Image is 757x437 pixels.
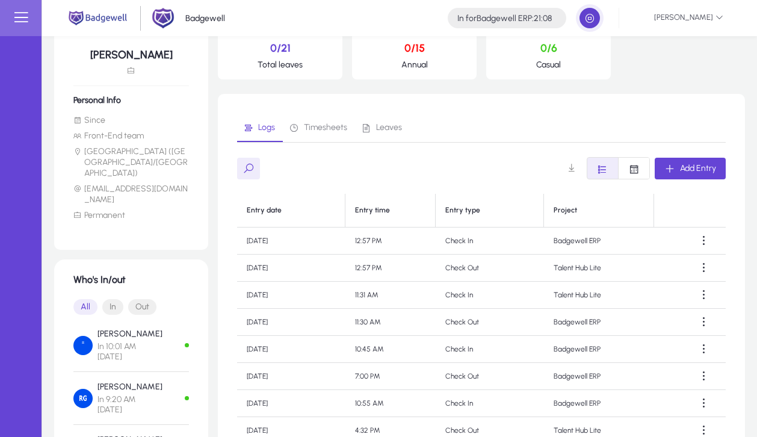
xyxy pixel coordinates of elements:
[534,13,552,23] span: 21:08
[152,7,175,29] img: 2.png
[237,113,283,142] a: Logs
[345,194,436,228] th: Entry time
[544,363,654,390] td: Badgewell ERP
[619,7,733,29] button: [PERSON_NAME]
[237,282,345,309] td: [DATE]
[496,42,601,55] p: 0/6
[345,336,436,363] td: 10:45 AM
[73,389,93,408] img: Ramez Garas
[544,390,654,417] td: Badgewell ERP
[457,13,477,23] span: In for
[355,113,410,142] a: Leaves
[237,228,345,255] td: [DATE]
[362,60,467,70] p: Annual
[97,329,162,339] p: [PERSON_NAME]
[554,206,644,215] div: Project
[629,8,723,28] span: [PERSON_NAME]
[247,206,335,215] div: Entry date
[445,206,534,215] div: Entry type
[436,363,544,390] td: Check Out
[544,336,654,363] td: Badgewell ERP
[97,394,162,415] span: In 9:20 AM [DATE]
[73,299,97,315] button: All
[73,48,189,61] h5: [PERSON_NAME]
[436,336,544,363] td: Check In
[554,206,577,215] div: Project
[304,123,347,132] span: Timesheets
[128,299,156,315] button: Out
[345,255,436,282] td: 12:57 PM
[345,390,436,417] td: 10:55 AM
[73,336,93,355] img: Ahmed Halawa
[237,390,345,417] td: [DATE]
[345,309,436,336] td: 11:30 AM
[66,10,129,26] img: main.png
[237,363,345,390] td: [DATE]
[283,113,355,142] a: Timesheets
[345,363,436,390] td: 7:00 PM
[345,282,436,309] td: 11:31 AM
[227,60,333,70] p: Total leaves
[73,274,189,285] h1: Who's In/out
[457,13,552,23] h4: Badgewell ERP
[73,295,189,319] mat-button-toggle-group: Font Style
[185,13,225,23] p: Badgewell
[436,309,544,336] td: Check Out
[237,309,345,336] td: [DATE]
[376,123,402,132] span: Leaves
[680,163,716,173] span: Add Entry
[97,382,162,392] p: [PERSON_NAME]
[73,210,189,221] li: Permanent
[436,282,544,309] td: Check In
[445,206,480,215] div: Entry type
[544,228,654,255] td: Badgewell ERP
[73,131,189,141] li: Front-End team
[345,228,436,255] td: 12:57 PM
[629,8,649,28] img: 39.jpeg
[237,255,345,282] td: [DATE]
[544,255,654,282] td: Talent Hub Lite
[102,299,123,315] button: In
[73,146,189,179] li: [GEOGRAPHIC_DATA] ([GEOGRAPHIC_DATA]/[GEOGRAPHIC_DATA])
[237,336,345,363] td: [DATE]
[73,115,189,126] li: Since
[362,42,467,55] p: 0/15
[544,309,654,336] td: Badgewell ERP
[73,184,189,205] li: [EMAIL_ADDRESS][DOMAIN_NAME]
[587,157,650,179] mat-button-toggle-group: Font Style
[436,228,544,255] td: Check In
[227,42,333,55] p: 0/21
[544,282,654,309] td: Talent Hub Lite
[655,158,726,179] button: Add Entry
[247,206,282,215] div: Entry date
[496,60,601,70] p: Casual
[532,13,534,23] span: :
[436,390,544,417] td: Check In
[258,123,275,132] span: Logs
[73,95,189,105] h6: Personal Info
[97,341,162,362] span: In 10:01 AM [DATE]
[436,255,544,282] td: Check Out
